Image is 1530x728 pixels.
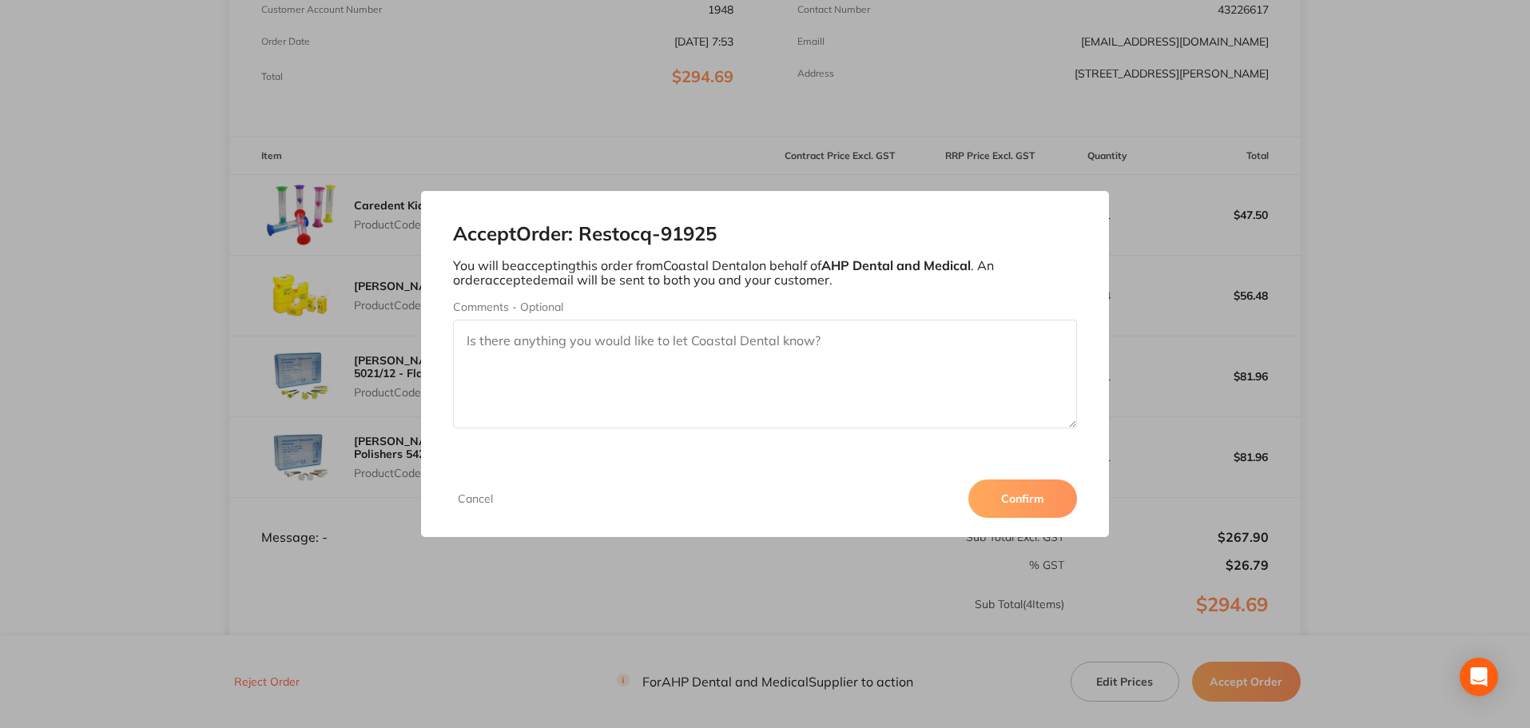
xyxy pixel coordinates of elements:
h2: Accept Order: Restocq- 91925 [453,223,1078,245]
label: Comments - Optional [453,300,1078,313]
button: Confirm [968,479,1077,518]
p: You will be accepting this order from Coastal Dental on behalf of . An order accepted email will ... [453,258,1078,288]
b: AHP Dental and Medical [821,257,971,273]
div: Open Intercom Messenger [1460,658,1498,696]
button: Cancel [453,491,498,506]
